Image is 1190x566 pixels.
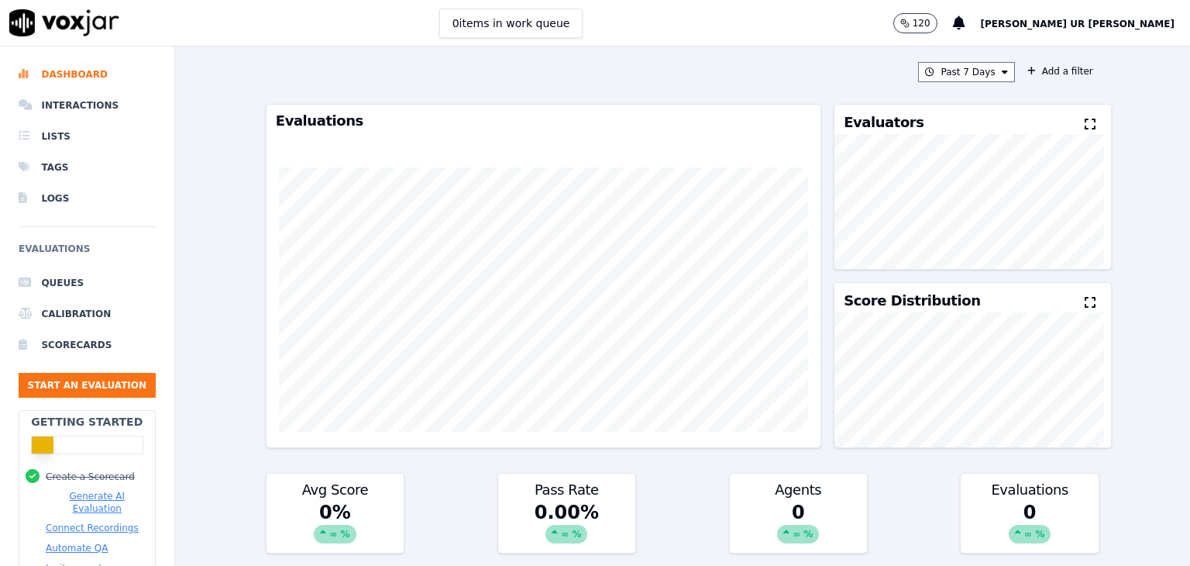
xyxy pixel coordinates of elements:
div: 0 % [267,500,404,553]
button: Connect Recordings [46,522,139,534]
a: Lists [19,121,156,152]
button: Automate QA [46,542,108,554]
button: 120 [893,13,953,33]
button: Add a filter [1021,62,1099,81]
h3: Agents [739,483,858,497]
button: [PERSON_NAME] Ur [PERSON_NAME] [981,14,1190,33]
div: 0.00 % [498,500,635,553]
button: Past 7 Days [918,62,1014,82]
div: 0 [730,500,867,553]
h3: Evaluators [844,116,923,129]
a: Scorecards [19,330,156,361]
div: 0 [961,500,1098,553]
button: 120 [893,13,937,33]
button: Start an Evaluation [19,373,156,398]
h6: Evaluations [19,240,156,267]
a: Interactions [19,90,156,121]
button: 0items in work queue [439,9,583,38]
div: ∞ % [777,525,819,544]
img: voxjar logo [9,9,119,36]
div: ∞ % [1009,525,1051,544]
a: Logs [19,183,156,214]
h3: Evaluations [970,483,1089,497]
h3: Avg Score [276,483,394,497]
a: Tags [19,152,156,183]
p: 120 [913,17,930,29]
h3: Pass Rate [507,483,626,497]
button: Create a Scorecard [46,471,135,483]
button: Generate AI Evaluation [46,490,149,515]
a: Dashboard [19,59,156,90]
a: Queues [19,267,156,299]
h3: Score Distribution [844,294,980,308]
a: Calibration [19,299,156,330]
span: [PERSON_NAME] Ur [PERSON_NAME] [981,19,1175,29]
div: ∞ % [545,525,587,544]
h3: Evaluations [276,114,811,128]
div: ∞ % [314,525,356,544]
h2: Getting Started [31,414,143,430]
